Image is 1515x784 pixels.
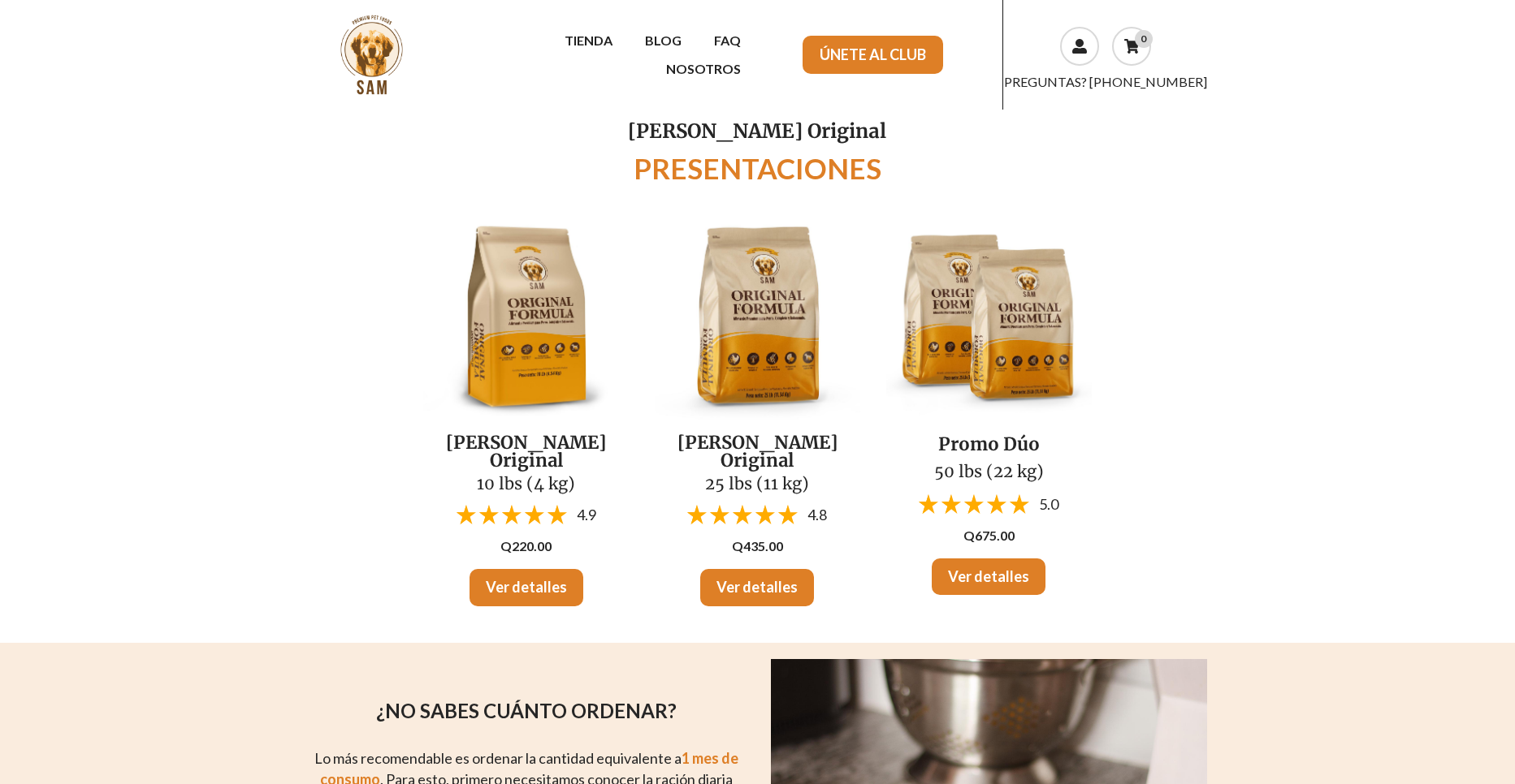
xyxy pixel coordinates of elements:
[655,215,860,420] img: mockupfinales-01.jpeg
[308,152,1208,184] h1: PRESENTACIONES
[655,433,860,469] h2: [PERSON_NAME] Original
[423,433,629,469] h2: [PERSON_NAME] Original
[548,26,629,54] a: TIENDA
[886,462,1092,481] h2: 50 lbs (22 kg)
[629,26,698,54] a: BLOG
[423,476,629,492] h2: 10 lbs (4 kg)
[886,433,1092,454] h2: Promo Dúo
[803,36,943,75] a: ÚNETE AL CLUB
[655,476,860,492] h2: 25 lbs (11 kg)
[1039,495,1058,513] span: 5.0
[423,537,629,556] p: Q220.00
[807,506,827,523] span: 4.8
[1112,27,1151,66] a: 0
[1004,74,1207,89] a: PREGUNTAS? [PHONE_NUMBER]
[700,569,814,606] a: Ver detalles
[1135,30,1153,48] div: 0
[687,505,827,524] a: 4.8
[655,537,860,556] p: Q435.00
[932,558,1045,596] a: Ver detalles
[457,505,596,524] a: 4.9
[886,527,1092,545] p: Q675.00
[308,700,745,723] h2: ¿NO SABES CUÁNTO ORDENAR?
[308,118,1208,145] p: [PERSON_NAME] Original
[577,506,596,523] span: 4.9
[698,26,757,54] a: FAQ
[886,215,1092,420] img: mockupfinalss.jpeg
[650,54,757,83] a: NOSOTROS
[330,13,413,97] img: sam.png
[470,569,583,606] a: Ver detalles
[423,215,629,420] img: mockupfinales-02.jpeg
